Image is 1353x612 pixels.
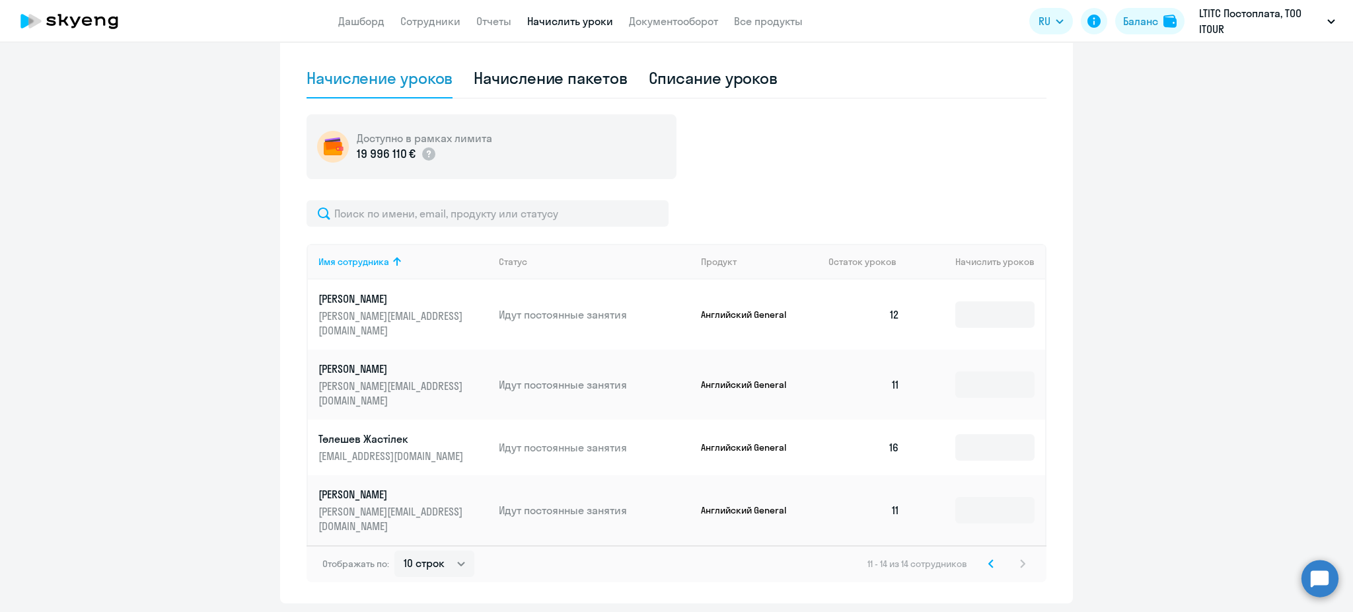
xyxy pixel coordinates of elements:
[1163,15,1177,28] img: balance
[1192,5,1342,37] button: LTITC Постоплата, ТОО ITOUR
[734,15,803,28] a: Все продукты
[318,432,466,446] p: Төлешев Жастілек
[649,67,778,89] div: Списание уроков
[527,15,613,28] a: Начислить уроки
[318,256,488,268] div: Имя сотрудника
[318,362,488,408] a: [PERSON_NAME][PERSON_NAME][EMAIL_ADDRESS][DOMAIN_NAME]
[318,256,389,268] div: Имя сотрудника
[818,475,910,545] td: 11
[701,379,800,391] p: Английский General
[499,377,690,392] p: Идут постоянные занятия
[307,67,453,89] div: Начисление уроков
[1039,13,1050,29] span: RU
[701,309,800,321] p: Английский General
[701,256,737,268] div: Продукт
[629,15,718,28] a: Документооборот
[338,15,384,28] a: Дашборд
[307,200,669,227] input: Поиск по имени, email, продукту или статусу
[1029,8,1073,34] button: RU
[474,67,627,89] div: Начисление пакетов
[818,280,910,350] td: 12
[701,441,800,453] p: Английский General
[499,440,690,455] p: Идут постоянные занятия
[828,256,910,268] div: Остаток уроков
[318,362,466,376] p: [PERSON_NAME]
[357,145,416,163] p: 19 996 110 €
[318,291,466,306] p: [PERSON_NAME]
[701,256,819,268] div: Продукт
[400,15,460,28] a: Сотрудники
[701,504,800,516] p: Английский General
[318,379,466,408] p: [PERSON_NAME][EMAIL_ADDRESS][DOMAIN_NAME]
[499,256,527,268] div: Статус
[828,256,896,268] span: Остаток уроков
[818,420,910,475] td: 16
[318,487,488,533] a: [PERSON_NAME][PERSON_NAME][EMAIL_ADDRESS][DOMAIN_NAME]
[322,558,389,570] span: Отображать по:
[317,131,349,163] img: wallet-circle.png
[499,307,690,322] p: Идут постоянные занятия
[318,291,488,338] a: [PERSON_NAME][PERSON_NAME][EMAIL_ADDRESS][DOMAIN_NAME]
[318,504,466,533] p: [PERSON_NAME][EMAIL_ADDRESS][DOMAIN_NAME]
[476,15,511,28] a: Отчеты
[357,131,492,145] h5: Доступно в рамках лимита
[910,244,1045,280] th: Начислить уроков
[318,449,466,463] p: [EMAIL_ADDRESS][DOMAIN_NAME]
[318,432,488,463] a: Төлешев Жастілек[EMAIL_ADDRESS][DOMAIN_NAME]
[1123,13,1158,29] div: Баланс
[818,350,910,420] td: 11
[867,558,967,570] span: 11 - 14 из 14 сотрудников
[499,256,690,268] div: Статус
[1199,5,1322,37] p: LTITC Постоплата, ТОО ITOUR
[1115,8,1185,34] button: Балансbalance
[499,503,690,517] p: Идут постоянные занятия
[318,487,466,502] p: [PERSON_NAME]
[318,309,466,338] p: [PERSON_NAME][EMAIL_ADDRESS][DOMAIN_NAME]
